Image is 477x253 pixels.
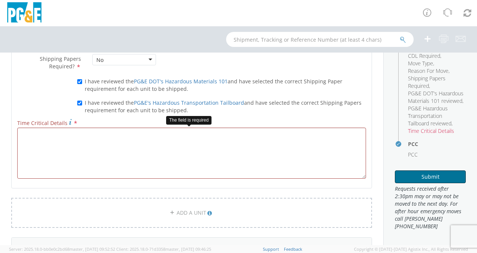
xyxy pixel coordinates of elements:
span: Copyright © [DATE]-[DATE] Agistix Inc., All Rights Reserved [354,246,468,252]
span: Time Critical Details [408,127,454,134]
h4: PCC [408,141,466,147]
li: , [408,105,464,127]
li: , [408,52,441,60]
div: No [96,56,103,64]
span: I have reviewed the and have selected the correct Shipping Paper requirement for each unit to be ... [85,78,342,92]
a: PG&E DOT's Hazardous Materials 101 [134,78,228,85]
div: The field is required [166,116,211,125]
span: master, [DATE] 09:46:25 [165,246,211,252]
span: Reason For Move [408,67,448,74]
a: ADD A UNIT [11,198,372,228]
span: Move Type [408,60,433,67]
input: I have reviewed thePG&E DOT's Hazardous Materials 101and have selected the correct Shipping Paper... [77,79,82,84]
li: , [408,67,450,75]
a: Feedback [284,246,302,252]
span: PCC [408,151,418,158]
span: Server: 2025.18.0-bb0e0c2bd68 [9,246,115,252]
span: master, [DATE] 09:52:52 [69,246,115,252]
span: CDL Required [408,52,440,59]
li: , [408,75,464,90]
span: PG&E DOT's Hazardous Materials 101 reviewed [408,90,463,104]
a: Support [263,246,279,252]
input: Shipment, Tracking or Reference Number (at least 4 chars) [226,32,414,47]
span: PG&E Hazardous Transportation Tailboard reviewed [408,105,451,127]
li: , [408,60,434,67]
input: I have reviewed thePG&E's Hazardous Transportation Tailboardand have selected the correct Shippin... [77,101,82,105]
img: pge-logo-06675f144f4cfa6a6814.png [6,2,43,24]
span: Shipping Papers Required? [40,55,81,70]
button: Submit [395,170,466,183]
a: PG&E's Hazardous Transportation Tailboard [134,99,244,106]
span: I have reviewed the and have selected the correct Shipping Papers requirement for each unit to be... [85,99,361,114]
span: Client: 2025.18.0-71d3358 [116,246,211,252]
span: Time Critical Details [17,119,67,127]
span: Requests received after 2:30pm may or may not be moved to the next day. For after hour emergency ... [395,185,466,230]
li: , [408,90,464,105]
span: Shipping Papers Required [408,75,445,89]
